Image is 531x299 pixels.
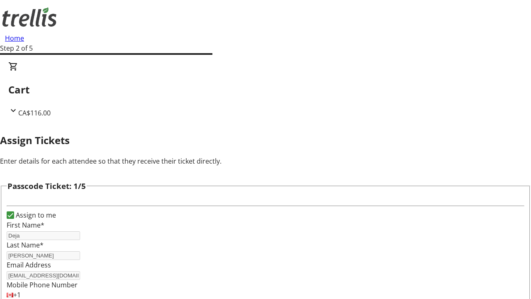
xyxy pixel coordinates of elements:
[8,61,523,118] div: CartCA$116.00
[14,210,56,220] label: Assign to me
[8,82,523,97] h2: Cart
[7,221,44,230] label: First Name*
[18,108,51,118] span: CA$116.00
[7,180,86,192] h3: Passcode Ticket: 1/5
[7,280,78,289] label: Mobile Phone Number
[7,260,51,270] label: Email Address
[7,240,44,250] label: Last Name*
